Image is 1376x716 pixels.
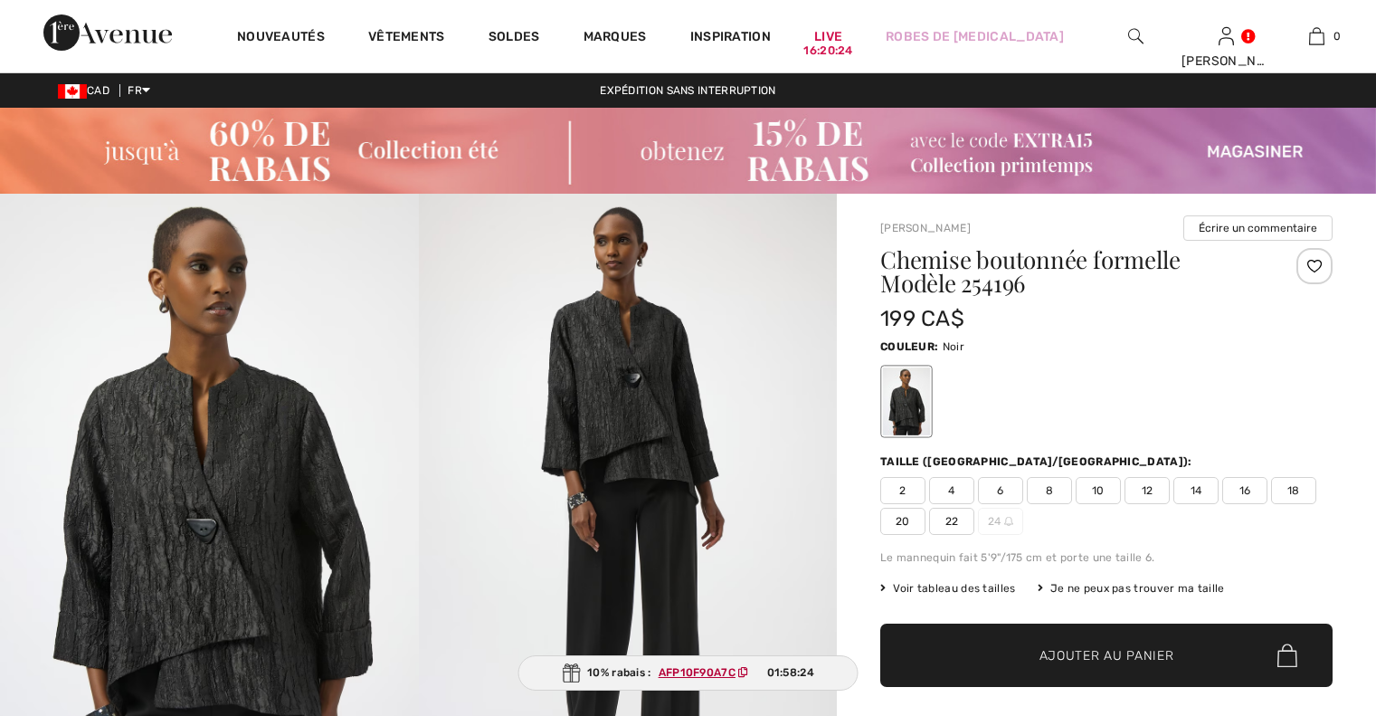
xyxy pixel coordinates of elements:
[368,29,445,48] a: Vêtements
[978,508,1023,535] span: 24
[978,477,1023,504] span: 6
[1125,477,1170,504] span: 12
[880,624,1333,687] button: Ajouter au panier
[803,43,852,60] div: 16:20:24
[1219,25,1234,47] img: Mes infos
[58,84,117,97] span: CAD
[1333,28,1341,44] span: 0
[562,663,580,683] img: Gift.svg
[929,508,974,535] span: 22
[1272,25,1361,47] a: 0
[886,27,1064,46] a: Robes de [MEDICAL_DATA]
[880,306,964,331] span: 199 CA$
[883,368,930,435] div: Noir
[489,29,540,48] a: Soldes
[1183,215,1333,241] button: Écrire un commentaire
[1222,477,1267,504] span: 16
[128,84,150,97] span: FR
[1128,25,1144,47] img: recherche
[690,29,771,48] span: Inspiration
[584,29,647,48] a: Marques
[880,248,1257,295] h1: Chemise boutonnée formelle Modèle 254196
[929,477,974,504] span: 4
[1181,52,1270,71] div: [PERSON_NAME]
[767,664,814,681] span: 01:58:24
[237,29,325,48] a: Nouveautés
[1277,644,1297,667] img: Bag.svg
[880,340,938,353] span: Couleur:
[1173,477,1219,504] span: 14
[1004,517,1013,526] img: ring-m.svg
[517,655,859,691] div: 10% rabais :
[43,14,172,51] img: 1ère Avenue
[880,549,1333,566] div: Le mannequin fait 5'9"/175 cm et porte une taille 6.
[1219,27,1234,44] a: Se connecter
[880,453,1196,470] div: Taille ([GEOGRAPHIC_DATA]/[GEOGRAPHIC_DATA]):
[1271,477,1316,504] span: 18
[1309,25,1324,47] img: Mon panier
[943,340,964,353] span: Noir
[1076,477,1121,504] span: 10
[814,27,842,46] a: Live16:20:24
[58,84,87,99] img: Canadian Dollar
[1038,580,1225,597] div: Je ne peux pas trouver ma taille
[1027,477,1072,504] span: 8
[880,222,971,234] a: [PERSON_NAME]
[880,508,925,535] span: 20
[880,580,1016,597] span: Voir tableau des tailles
[659,666,735,679] ins: AFP10F90A7C
[880,477,925,504] span: 2
[1039,646,1174,665] span: Ajouter au panier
